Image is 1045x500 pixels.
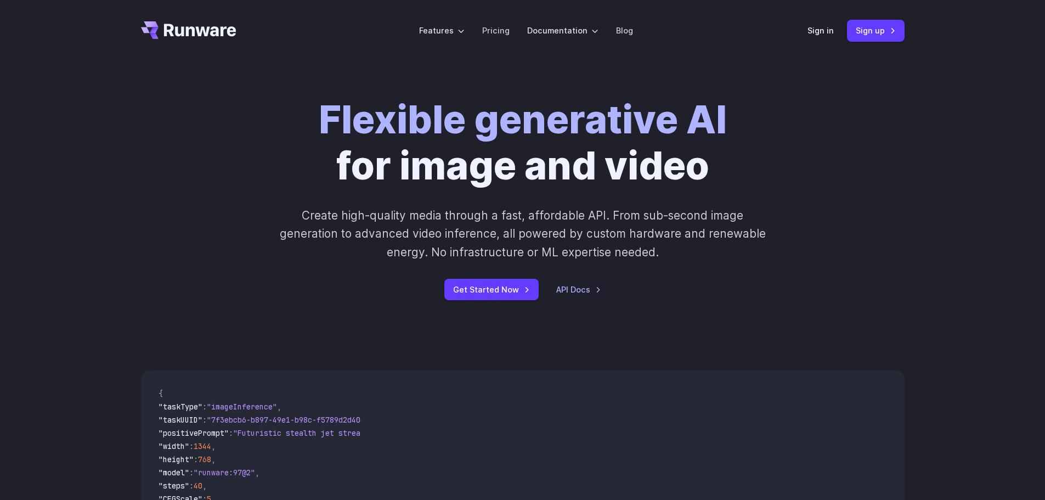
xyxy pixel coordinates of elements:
span: "taskType" [159,402,202,412]
span: "steps" [159,481,189,491]
span: { [159,389,163,398]
label: Features [419,24,465,37]
span: 40 [194,481,202,491]
span: : [202,415,207,425]
span: : [189,481,194,491]
span: : [202,402,207,412]
span: , [202,481,207,491]
span: 768 [198,454,211,464]
a: Sign in [807,24,834,37]
a: Get Started Now [444,279,539,300]
span: "height" [159,454,194,464]
span: , [255,468,259,477]
span: : [229,428,233,438]
h1: for image and video [319,97,727,189]
span: , [211,441,216,451]
label: Documentation [527,24,598,37]
span: "width" [159,441,189,451]
span: "positivePrompt" [159,428,229,438]
span: "runware:97@2" [194,468,255,477]
span: "model" [159,468,189,477]
span: : [194,454,198,464]
a: Blog [616,24,633,37]
span: 1344 [194,441,211,451]
span: "taskUUID" [159,415,202,425]
a: API Docs [556,283,601,296]
span: "7f3ebcb6-b897-49e1-b98c-f5789d2d40d7" [207,415,374,425]
p: Create high-quality media through a fast, affordable API. From sub-second image generation to adv... [278,206,767,261]
span: : [189,468,194,477]
span: , [277,402,281,412]
a: Sign up [847,20,905,41]
a: Pricing [482,24,510,37]
span: "Futuristic stealth jet streaking through a neon-lit cityscape with glowing purple exhaust" [233,428,632,438]
span: , [211,454,216,464]
strong: Flexible generative AI [319,96,727,143]
a: Go to / [141,21,236,39]
span: : [189,441,194,451]
span: "imageInference" [207,402,277,412]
